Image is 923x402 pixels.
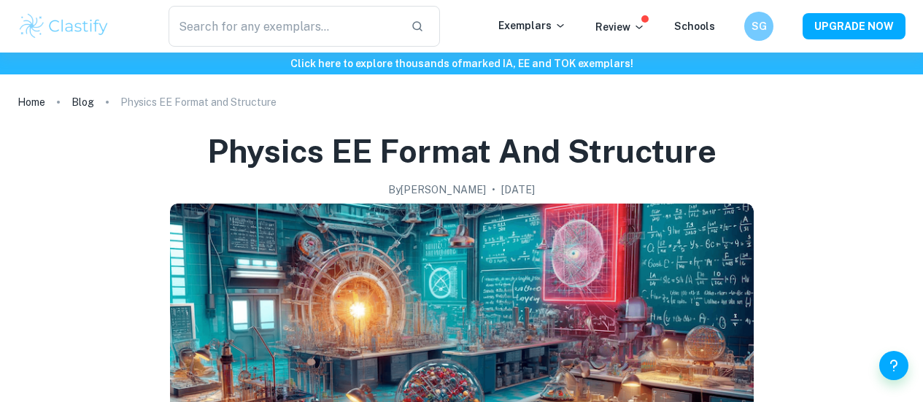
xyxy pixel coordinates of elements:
[595,19,645,35] p: Review
[492,182,495,198] p: •
[744,12,773,41] button: SG
[18,92,45,112] a: Home
[3,55,920,71] h6: Click here to explore thousands of marked IA, EE and TOK exemplars !
[501,182,535,198] h2: [DATE]
[18,12,110,41] img: Clastify logo
[803,13,905,39] button: UPGRADE NOW
[751,18,768,34] h6: SG
[674,20,715,32] a: Schools
[498,18,566,34] p: Exemplars
[388,182,486,198] h2: By [PERSON_NAME]
[207,130,717,173] h1: Physics EE Format and Structure
[879,351,908,380] button: Help and Feedback
[72,92,94,112] a: Blog
[120,94,277,110] p: Physics EE Format and Structure
[169,6,399,47] input: Search for any exemplars...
